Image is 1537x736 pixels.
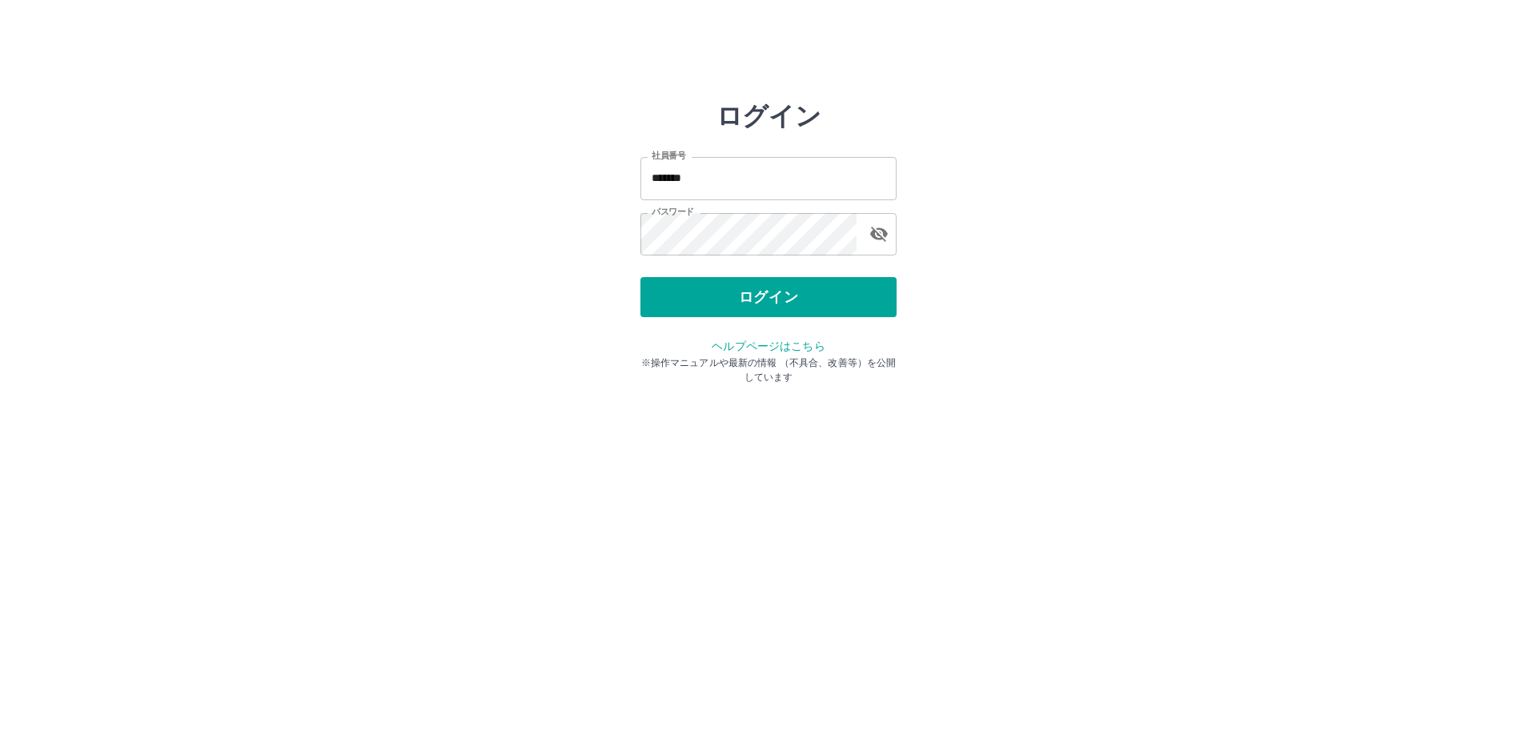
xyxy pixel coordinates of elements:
label: パスワード [652,206,694,218]
h2: ログイン [716,101,821,131]
p: ※操作マニュアルや最新の情報 （不具合、改善等）を公開しています [640,356,897,384]
button: ログイン [640,277,897,317]
label: 社員番号 [652,150,685,162]
a: ヘルプページはこちら [712,340,825,352]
